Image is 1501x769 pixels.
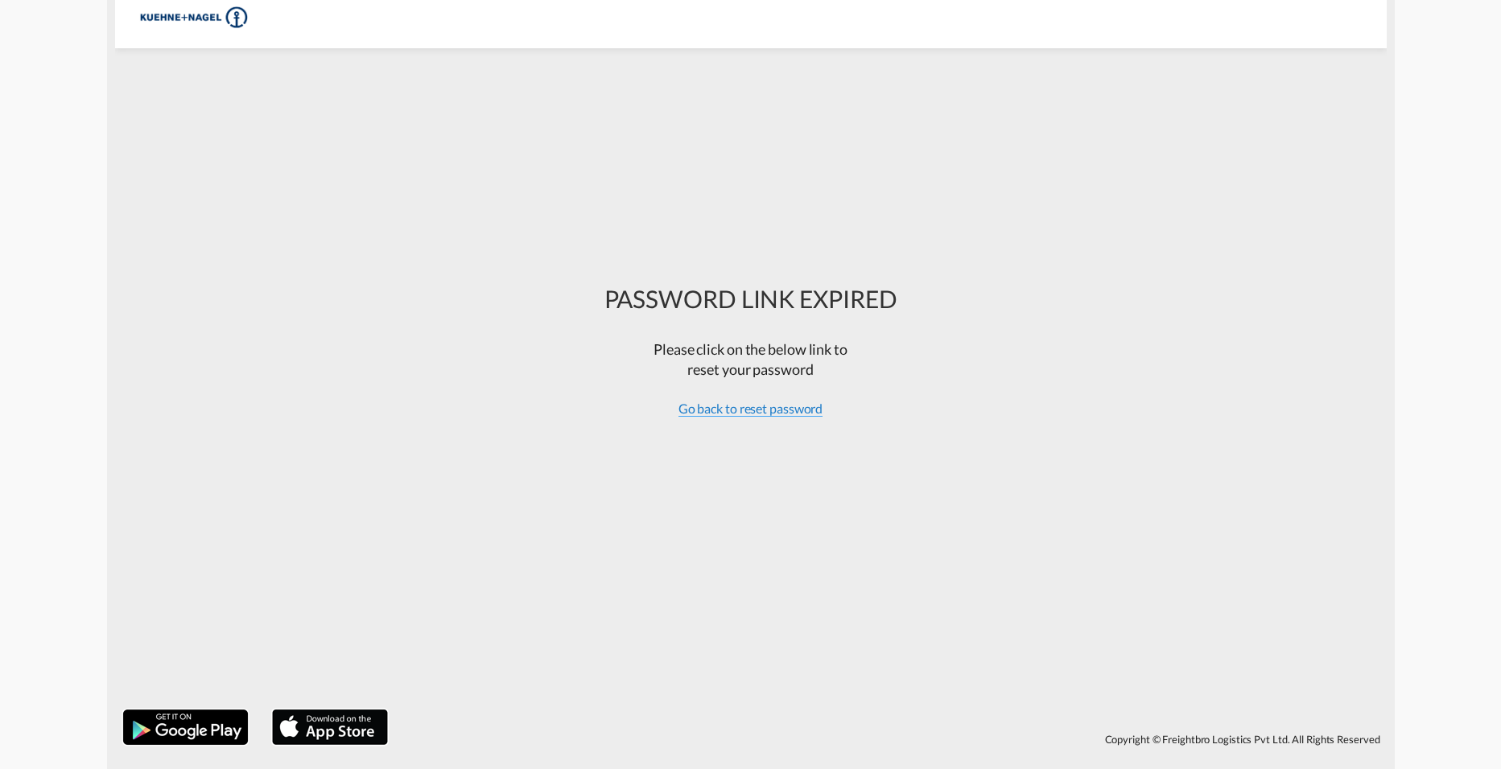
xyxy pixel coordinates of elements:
span: Go back to reset password [678,401,823,417]
img: google.png [122,708,249,746]
span: reset your password [687,360,813,378]
span: Please click on the below link to [654,340,847,358]
img: apple.png [270,708,390,746]
div: Copyright © Freightbro Logistics Pvt Ltd. All Rights Reserved [396,726,1387,753]
div: PASSWORD LINK EXPIRED [604,282,897,315]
